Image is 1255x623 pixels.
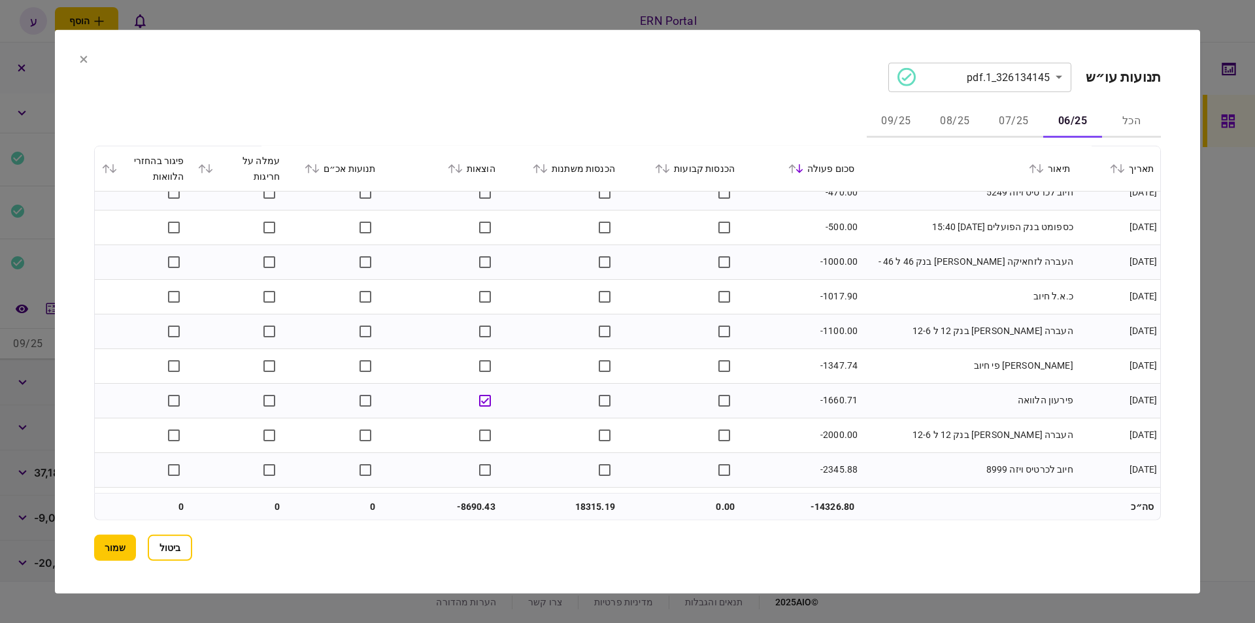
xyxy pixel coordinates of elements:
[1077,452,1160,487] td: [DATE]
[861,487,1077,522] td: ישראכרט חיוב
[984,106,1043,137] button: 07/25
[286,494,382,520] td: 0
[741,348,861,383] td: -1347.74
[861,210,1077,244] td: כספומט בנק הפועלים [DATE] 15:40
[1077,175,1160,210] td: [DATE]
[748,160,854,176] div: סכום פעולה
[1043,106,1102,137] button: 06/25
[867,160,1070,176] div: תיאור
[741,210,861,244] td: -500.00
[926,106,984,137] button: 08/25
[1077,487,1160,522] td: [DATE]
[622,494,741,520] td: 0.00
[293,160,376,176] div: תנועות אכ״ם
[1077,279,1160,314] td: [DATE]
[389,160,495,176] div: הוצאות
[861,418,1077,452] td: העברה [PERSON_NAME] בנק 12 ל 12-6
[741,383,861,418] td: -1660.71
[197,152,280,184] div: עמלה על חריגות
[1083,160,1154,176] div: תאריך
[1077,348,1160,383] td: [DATE]
[861,279,1077,314] td: כ.א.ל חיוב
[1077,383,1160,418] td: [DATE]
[1077,314,1160,348] td: [DATE]
[861,244,1077,279] td: העברה לזחאיקה [PERSON_NAME] בנק 46 ל 46 -
[897,68,1050,86] div: 326134145_1.pdf
[1102,106,1161,137] button: הכל
[1077,494,1160,520] td: סה״כ
[741,279,861,314] td: -1017.90
[1086,69,1161,85] h2: תנועות עו״ש
[861,314,1077,348] td: העברה [PERSON_NAME] בנק 12 ל 12-6
[148,535,192,561] button: ביטול
[867,106,926,137] button: 09/25
[94,535,136,561] button: שמור
[741,487,861,522] td: -3000.00
[741,314,861,348] td: -1100.00
[861,383,1077,418] td: פירעון הלוואה
[1077,244,1160,279] td: [DATE]
[1077,210,1160,244] td: [DATE]
[741,452,861,487] td: -2345.88
[861,348,1077,383] td: [PERSON_NAME] פי חיוב
[95,494,191,520] td: 0
[741,418,861,452] td: -2000.00
[1077,418,1160,452] td: [DATE]
[861,175,1077,210] td: חיוב לכרטיס ויזה 5249
[191,494,287,520] td: 0
[741,494,861,520] td: -14326.80
[101,152,184,184] div: פיגור בהחזרי הלוואות
[741,175,861,210] td: -470.00
[502,494,622,520] td: 18315.19
[382,494,502,520] td: -8690.43
[509,160,615,176] div: הכנסות משתנות
[861,452,1077,487] td: חיוב לכרטיס ויזה 8999
[628,160,735,176] div: הכנסות קבועות
[741,244,861,279] td: -1000.00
